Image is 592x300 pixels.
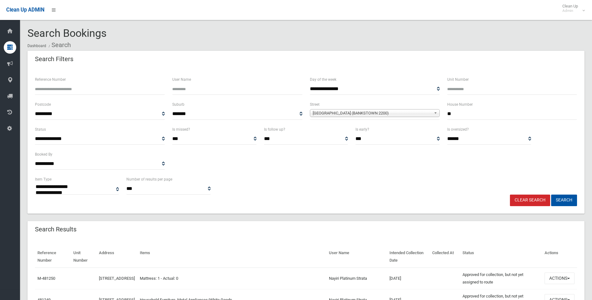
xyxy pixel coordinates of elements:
th: Unit Number [71,246,97,268]
th: Status [460,246,542,268]
label: House Number [447,101,473,108]
label: Is early? [355,126,369,133]
label: Item Type [35,176,51,183]
a: Dashboard [27,44,46,48]
th: Intended Collection Date [387,246,430,268]
label: Status [35,126,46,133]
label: Booked By [35,151,52,158]
label: Day of the week [310,76,336,83]
label: Reference Number [35,76,66,83]
span: Clean Up [559,4,584,13]
a: Clear Search [510,195,550,206]
label: Is follow up? [264,126,285,133]
label: User Name [172,76,191,83]
label: Number of results per page [126,176,172,183]
th: Items [137,246,326,268]
button: Actions [545,273,575,284]
th: Actions [542,246,577,268]
label: Is missed? [172,126,190,133]
span: [GEOGRAPHIC_DATA] (BANKSTOWN 2200) [313,109,431,117]
header: Search Filters [27,53,81,65]
th: Address [96,246,137,268]
td: Approved for collection, but not yet assigned to route [460,268,542,289]
li: Search [47,39,71,51]
header: Search Results [27,223,84,235]
label: Street [310,101,320,108]
td: Nayiri Platinum Strata [326,268,387,289]
th: Collected At [430,246,460,268]
span: Clean Up ADMIN [6,7,44,13]
th: User Name [326,246,387,268]
label: Suburb [172,101,184,108]
th: Reference Number [35,246,71,268]
label: Unit Number [447,76,469,83]
a: M-481250 [37,276,55,281]
td: [DATE] [387,268,430,289]
a: [STREET_ADDRESS] [99,276,135,281]
button: Search [551,195,577,206]
td: Mattress: 1 - Actual: 0 [137,268,326,289]
label: Is oversized? [447,126,469,133]
label: Postcode [35,101,51,108]
small: Admin [562,8,578,13]
span: Search Bookings [27,27,107,39]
